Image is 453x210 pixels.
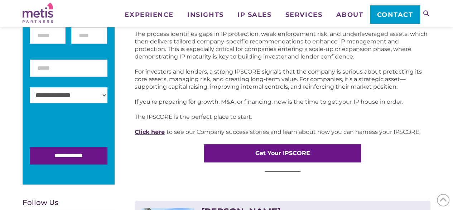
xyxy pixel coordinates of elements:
a: Contact [370,5,420,23]
p: to see our Company success stories and learn about how you can harness your IPSCORE. [135,128,430,136]
span: Contact [377,11,413,18]
span: Insights [187,11,223,18]
p: For investors and lenders, a strong IPSCORE signals that the company is serious about protecting ... [135,68,430,90]
span: Services [285,11,322,18]
p: If you’re preparing for growth, M&A, or financing, now is the time to get your IP house in order. [135,98,430,106]
a: Click here [135,129,165,135]
span: Experience [125,11,173,18]
img: Metis Partners [23,3,53,23]
a: Get Your IPSCORE [204,144,361,162]
span: Back to Top [437,194,449,206]
p: The IPSCORE is the perfect place to start. [135,113,430,121]
iframe: reCAPTCHA [30,113,139,141]
span: About [336,11,363,18]
p: The process identifies gaps in IP protection, weak enforcement risk, and underleveraged assets, w... [135,30,430,60]
span: IP Sales [237,11,271,18]
strong: Get Your IPSCORE [255,150,310,157]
